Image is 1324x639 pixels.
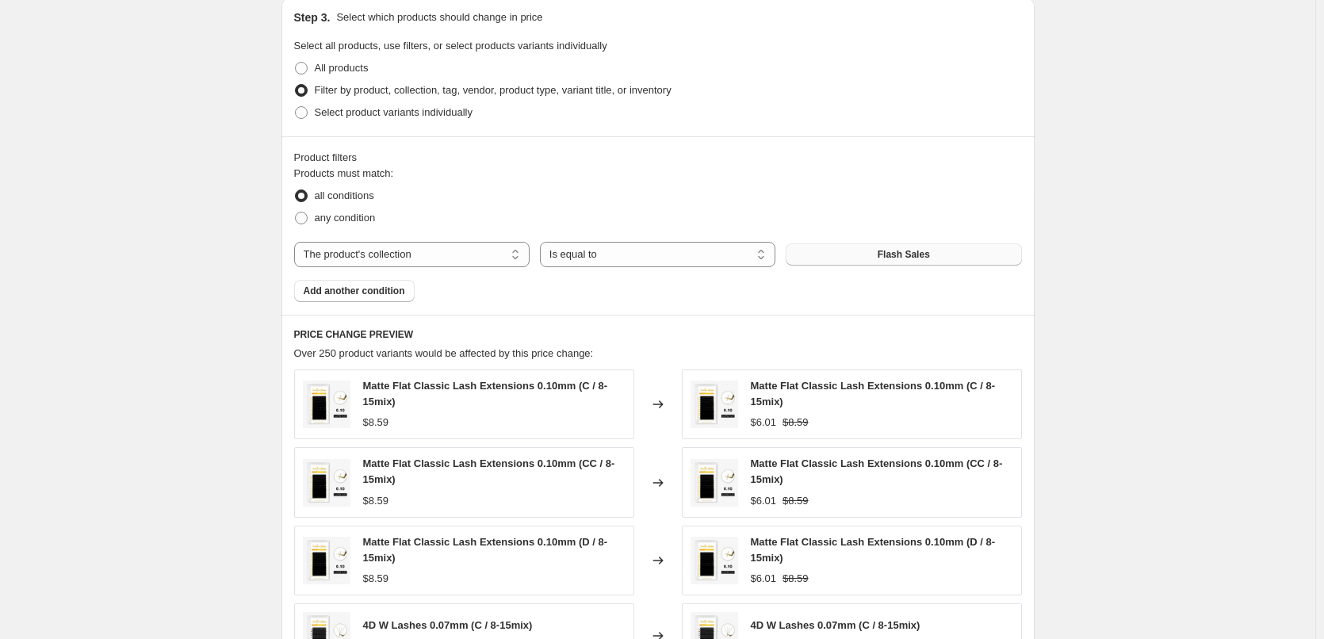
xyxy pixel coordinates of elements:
[294,328,1022,341] h6: PRICE CHANGE PREVIEW
[315,106,473,118] span: Select product variants individually
[751,619,920,631] span: 4D W Lashes 0.07mm (C / 8-15mix)
[783,572,809,584] span: $8.59
[691,459,738,507] img: matte-flat-classic-lash-extensions-010mm-collection-name-swaniyalashes-9272628_80x.webp
[303,381,350,428] img: matte-flat-classic-lash-extensions-010mm-collection-name-swaniyalashes-9272628_80x.webp
[363,619,533,631] span: 4D W Lashes 0.07mm (C / 8-15mix)
[691,537,738,584] img: matte-flat-classic-lash-extensions-010mm-collection-name-swaniyalashes-9272628_80x.webp
[363,380,608,408] span: Matte Flat Classic Lash Extensions 0.10mm (C / 8-15mix)
[363,457,615,485] span: Matte Flat Classic Lash Extensions 0.10mm (CC / 8-15mix)
[751,380,996,408] span: Matte Flat Classic Lash Extensions 0.10mm (C / 8-15mix)
[751,416,777,428] span: $6.01
[303,537,350,584] img: matte-flat-classic-lash-extensions-010mm-collection-name-swaniyalashes-9272628_80x.webp
[363,495,389,507] span: $8.59
[691,381,738,428] img: matte-flat-classic-lash-extensions-010mm-collection-name-swaniyalashes-9272628_80x.webp
[294,280,415,302] button: Add another condition
[786,243,1021,266] button: Flash Sales
[304,285,405,297] span: Add another condition
[294,150,1022,166] div: Product filters
[363,572,389,584] span: $8.59
[363,416,389,428] span: $8.59
[294,10,331,25] h2: Step 3.
[363,536,608,564] span: Matte Flat Classic Lash Extensions 0.10mm (D / 8-15mix)
[294,40,607,52] span: Select all products, use filters, or select products variants individually
[294,347,594,359] span: Over 250 product variants would be affected by this price change:
[294,167,394,179] span: Products must match:
[751,495,777,507] span: $6.01
[315,189,374,201] span: all conditions
[783,416,809,428] span: $8.59
[751,536,996,564] span: Matte Flat Classic Lash Extensions 0.10mm (D / 8-15mix)
[878,248,930,261] span: Flash Sales
[303,459,350,507] img: matte-flat-classic-lash-extensions-010mm-collection-name-swaniyalashes-9272628_80x.webp
[315,62,369,74] span: All products
[751,572,777,584] span: $6.01
[783,495,809,507] span: $8.59
[315,84,672,96] span: Filter by product, collection, tag, vendor, product type, variant title, or inventory
[336,10,542,25] p: Select which products should change in price
[751,457,1003,485] span: Matte Flat Classic Lash Extensions 0.10mm (CC / 8-15mix)
[315,212,376,224] span: any condition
